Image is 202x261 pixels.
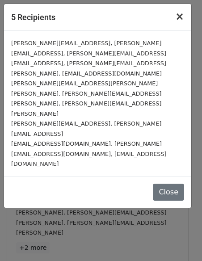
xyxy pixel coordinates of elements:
h5: 5 Recipients [11,11,55,23]
small: [PERSON_NAME][EMAIL_ADDRESS], [PERSON_NAME][EMAIL_ADDRESS] [11,120,161,137]
small: [EMAIL_ADDRESS], [PERSON_NAME][EMAIL_ADDRESS][PERSON_NAME], [EMAIL_ADDRESS][DOMAIN_NAME] [11,60,166,77]
iframe: Chat Widget [157,218,202,261]
button: Close [153,184,184,201]
small: [PERSON_NAME][EMAIL_ADDRESS][PERSON_NAME][PERSON_NAME], [PERSON_NAME][EMAIL_ADDRESS][PERSON_NAME]... [11,80,161,117]
span: × [175,10,184,23]
button: Close [168,4,191,29]
small: [PERSON_NAME][EMAIL_ADDRESS], [PERSON_NAME][EMAIL_ADDRESS], [PERSON_NAME][EMAIL_ADDRESS] [11,40,166,57]
small: [EMAIL_ADDRESS][DOMAIN_NAME], [PERSON_NAME][EMAIL_ADDRESS][DOMAIN_NAME], [EMAIL_ADDRESS][DOMAIN_N... [11,140,166,167]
